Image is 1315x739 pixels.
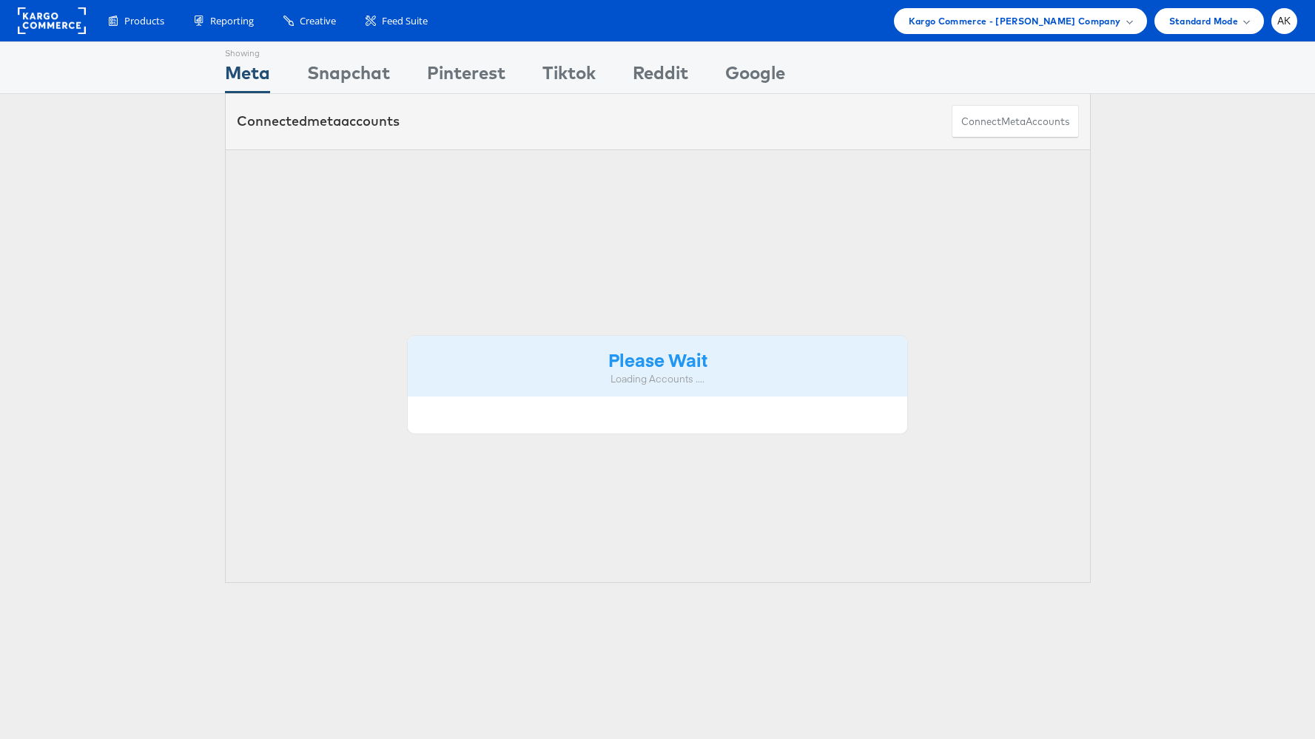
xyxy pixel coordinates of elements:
div: Loading Accounts .... [419,372,897,386]
div: Pinterest [427,60,505,93]
div: Tiktok [542,60,596,93]
span: meta [307,112,341,129]
button: ConnectmetaAccounts [952,105,1079,138]
div: Showing [225,42,270,60]
div: Reddit [633,60,688,93]
span: Products [124,14,164,28]
span: Creative [300,14,336,28]
div: Connected accounts [237,112,400,131]
div: Snapchat [307,60,390,93]
span: Reporting [210,14,254,28]
div: Google [725,60,785,93]
span: AK [1277,16,1291,26]
span: Feed Suite [382,14,428,28]
span: Standard Mode [1169,13,1238,29]
div: Meta [225,60,270,93]
span: Kargo Commerce - [PERSON_NAME] Company [909,13,1121,29]
strong: Please Wait [608,347,707,371]
span: meta [1001,115,1026,129]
